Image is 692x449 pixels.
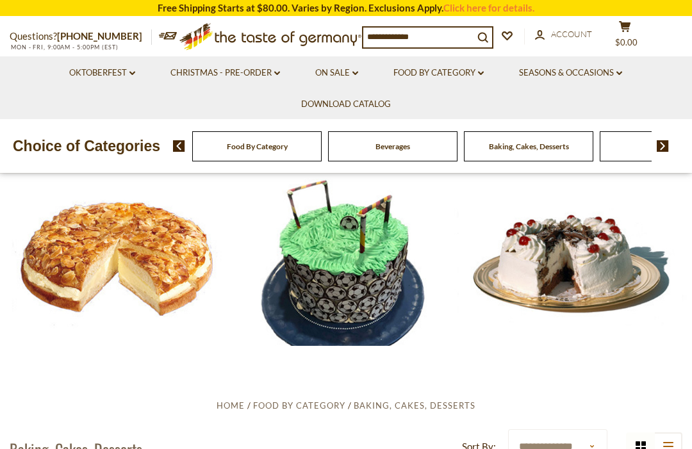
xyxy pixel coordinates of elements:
a: Download Catalog [301,97,391,111]
a: Oktoberfest [69,66,135,80]
img: previous arrow [173,140,185,152]
span: $0.00 [615,37,638,47]
a: Food By Category [227,142,288,151]
span: Account [551,29,592,39]
span: MON - FRI, 9:00AM - 5:00PM (EST) [10,44,119,51]
a: Baking, Cakes, Desserts [354,400,475,411]
a: Baking, Cakes, Desserts [489,142,569,151]
a: Seasons & Occasions [519,66,622,80]
a: Account [535,28,592,42]
a: Home [217,400,245,411]
a: Food By Category [253,400,345,411]
a: Beverages [375,142,410,151]
a: On Sale [315,66,358,80]
a: Click here for details. [443,2,534,13]
img: next arrow [657,140,669,152]
button: $0.00 [605,20,644,53]
a: Christmas - PRE-ORDER [170,66,280,80]
a: Food By Category [393,66,484,80]
p: Questions? [10,28,152,45]
a: [PHONE_NUMBER] [57,30,142,42]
